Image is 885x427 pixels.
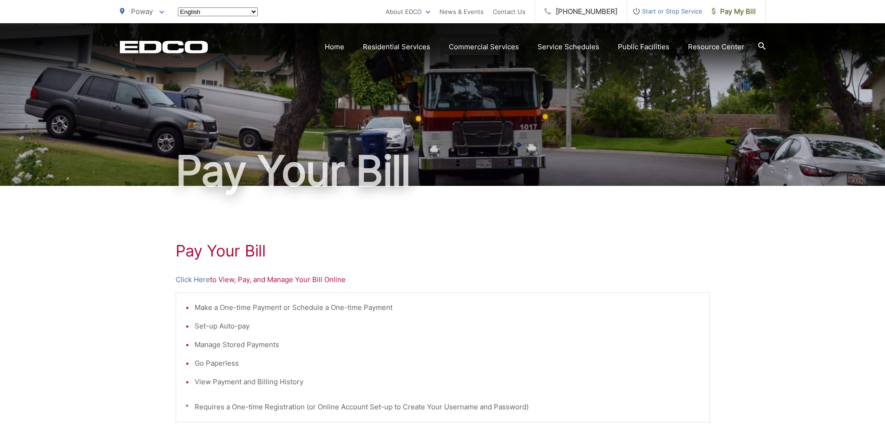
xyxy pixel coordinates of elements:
[195,302,700,313] li: Make a One-time Payment or Schedule a One-time Payment
[439,6,484,17] a: News & Events
[178,7,258,16] select: Select a language
[131,7,153,16] span: Poway
[493,6,525,17] a: Contact Us
[618,41,669,53] a: Public Facilities
[195,339,700,350] li: Manage Stored Payments
[176,242,710,260] h1: Pay Your Bill
[176,274,210,285] a: Click Here
[688,41,744,53] a: Resource Center
[120,148,766,194] h1: Pay Your Bill
[712,6,756,17] span: Pay My Bill
[363,41,430,53] a: Residential Services
[185,401,700,413] p: * Requires a One-time Registration (or Online Account Set-up to Create Your Username and Password)
[176,274,710,285] p: to View, Pay, and Manage Your Bill Online
[386,6,430,17] a: About EDCO
[195,321,700,332] li: Set-up Auto-pay
[325,41,344,53] a: Home
[449,41,519,53] a: Commercial Services
[195,376,700,388] li: View Payment and Billing History
[538,41,599,53] a: Service Schedules
[120,40,208,53] a: EDCD logo. Return to the homepage.
[195,358,700,369] li: Go Paperless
